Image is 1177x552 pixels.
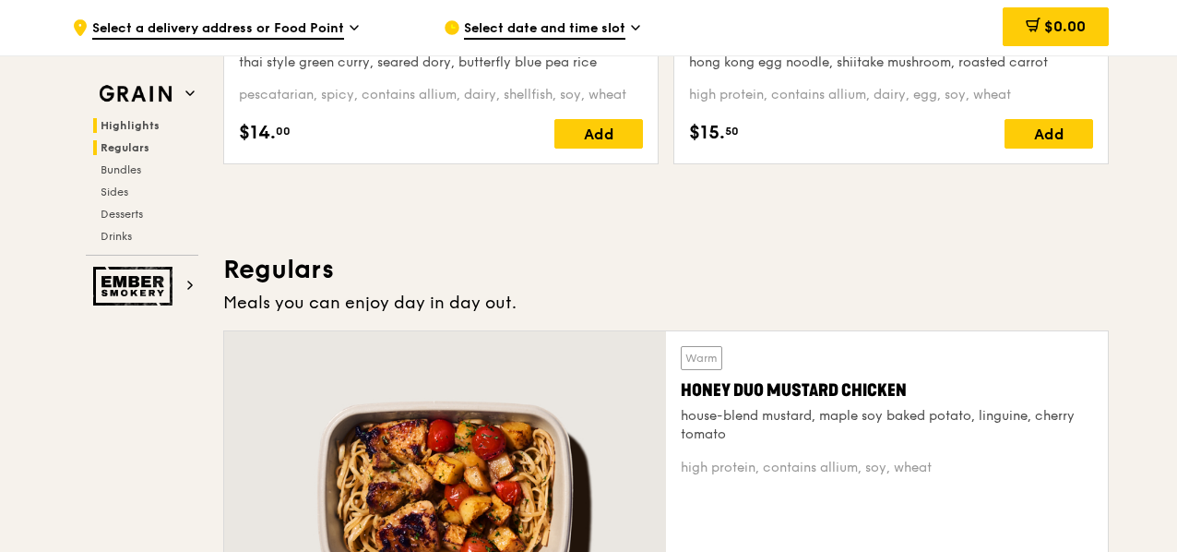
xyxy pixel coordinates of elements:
span: Drinks [101,230,132,243]
div: high protein, contains allium, dairy, egg, soy, wheat [689,86,1093,104]
span: Select date and time slot [464,19,625,40]
div: high protein, contains allium, soy, wheat [681,459,1093,477]
div: thai style green curry, seared dory, butterfly blue pea rice [239,54,643,72]
div: Honey Duo Mustard Chicken [681,378,1093,403]
span: Desserts [101,208,143,221]
div: house-blend mustard, maple soy baked potato, linguine, cherry tomato [681,407,1093,444]
span: 50 [725,124,739,138]
span: Highlights [101,119,160,132]
div: Add [554,119,643,149]
div: Warm [681,346,722,370]
h3: Regulars [223,253,1109,286]
img: Ember Smokery web logo [93,267,178,306]
img: Grain web logo [93,78,178,111]
div: Meals you can enjoy day in day out. [223,290,1109,316]
span: Bundles [101,163,141,176]
div: hong kong egg noodle, shiitake mushroom, roasted carrot [689,54,1093,72]
span: $15. [689,119,725,147]
span: $0.00 [1044,18,1086,35]
div: Add [1005,119,1093,149]
span: $14. [239,119,276,147]
span: Sides [101,186,128,198]
span: 00 [276,124,291,138]
div: pescatarian, spicy, contains allium, dairy, shellfish, soy, wheat [239,86,643,104]
span: Regulars [101,141,149,154]
span: Select a delivery address or Food Point [92,19,344,40]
